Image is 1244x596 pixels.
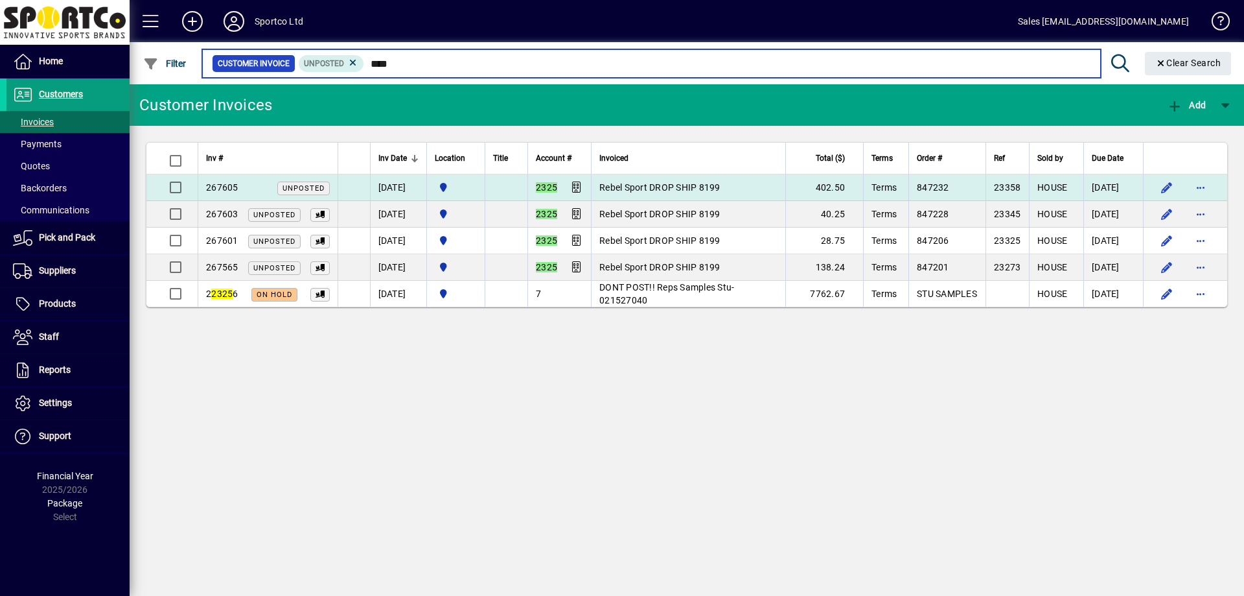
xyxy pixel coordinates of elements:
a: Pick and Pack [6,222,130,254]
span: Package [47,498,82,508]
span: Sportco Ltd Warehouse [435,180,477,195]
span: 847201 [917,262,949,272]
span: 267603 [206,209,238,219]
span: Terms [871,151,893,165]
span: Inv # [206,151,223,165]
button: Add [172,10,213,33]
em: 2325 [211,289,233,299]
span: Unposted [282,184,325,193]
span: Invoices [13,117,54,127]
td: [DATE] [1083,254,1143,281]
td: [DATE] [1083,281,1143,307]
span: 7 [536,289,541,299]
div: Customer Invoices [139,95,272,115]
button: More options [1190,204,1211,224]
span: Ref [994,151,1005,165]
span: Order # [917,151,942,165]
div: Sold by [1037,151,1076,165]
div: Inv # [206,151,330,165]
td: [DATE] [370,281,426,307]
button: More options [1190,257,1211,278]
span: Staff [39,331,59,342]
span: Terms [871,289,897,299]
span: Sportco Ltd Warehouse [435,207,477,221]
div: Title [493,151,520,165]
span: Inv Date [378,151,407,165]
span: Quotes [13,161,50,171]
em: 2325 [536,262,557,272]
em: 2325 [536,235,557,246]
span: Terms [871,209,897,219]
button: Filter [140,52,190,75]
td: 28.75 [785,228,863,254]
span: STU SAMPLES [917,289,977,299]
span: Rebel Sport DROP SHIP 8199 [599,262,720,272]
div: Sales [EMAIL_ADDRESS][DOMAIN_NAME] [1018,11,1189,32]
a: Invoices [6,111,130,133]
span: Due Date [1092,151,1123,165]
span: 23345 [994,209,1020,219]
span: Home [39,56,63,66]
span: Sportco Ltd Warehouse [435,260,477,274]
button: Edit [1157,257,1177,278]
span: Suppliers [39,265,76,276]
span: Total ($) [816,151,845,165]
span: Financial Year [37,471,93,481]
span: Unposted [304,59,344,68]
span: DONT POST!! Reps Samples Stu-021527040 [599,282,734,305]
td: [DATE] [370,228,426,254]
span: Backorders [13,183,67,193]
td: [DATE] [1083,174,1143,201]
em: 2325 [536,209,557,219]
div: Sportco Ltd [255,11,303,32]
span: 847232 [917,182,949,193]
button: Clear [1145,52,1232,75]
a: Reports [6,354,130,387]
div: Order # [917,151,978,165]
span: Filter [143,58,187,69]
button: More options [1190,177,1211,198]
a: Knowledge Base [1202,3,1228,45]
span: 267605 [206,182,238,193]
td: [DATE] [1083,201,1143,228]
button: More options [1190,283,1211,304]
a: Products [6,288,130,320]
em: 2325 [536,182,557,193]
span: Reports [39,364,71,375]
span: Rebel Sport DROP SHIP 8199 [599,209,720,219]
span: HOUSE [1037,182,1067,193]
button: More options [1190,230,1211,251]
a: Settings [6,387,130,420]
button: Add [1164,93,1209,117]
td: 7762.67 [785,281,863,307]
span: Settings [39,398,72,408]
span: HOUSE [1037,289,1067,299]
span: Unposted [253,211,295,219]
button: Edit [1157,283,1177,304]
span: 847206 [917,235,949,246]
span: Invoiced [599,151,628,165]
span: Terms [871,235,897,246]
a: Communications [6,199,130,221]
a: Backorders [6,177,130,199]
span: 23325 [994,235,1020,246]
a: Payments [6,133,130,155]
td: [DATE] [370,201,426,228]
div: Location [435,151,477,165]
span: HOUSE [1037,209,1067,219]
td: 138.24 [785,254,863,281]
button: Edit [1157,230,1177,251]
span: Pick and Pack [39,232,95,243]
span: Rebel Sport DROP SHIP 8199 [599,235,720,246]
a: Quotes [6,155,130,177]
div: Account # [536,151,583,165]
span: Sportco Ltd Warehouse [435,287,477,301]
span: Communications [13,205,89,215]
span: 267565 [206,262,238,272]
div: Ref [994,151,1021,165]
span: HOUSE [1037,262,1067,272]
div: Inv Date [378,151,419,165]
span: Unposted [253,264,295,272]
td: 402.50 [785,174,863,201]
div: Total ($) [794,151,857,165]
